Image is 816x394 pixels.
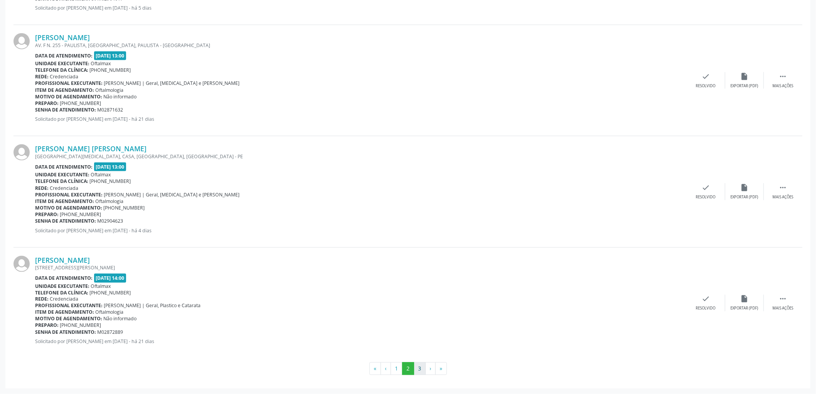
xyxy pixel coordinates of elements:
[35,227,687,234] p: Solicitado por [PERSON_NAME] em [DATE] - há 4 dias
[35,218,96,224] b: Senha de atendimento:
[35,338,687,345] p: Solicitado por [PERSON_NAME] em [DATE] - há 21 dias
[702,295,710,303] i: check
[35,5,687,11] p: Solicitado por [PERSON_NAME] em [DATE] - há 5 dias
[60,100,101,107] span: [PHONE_NUMBER]
[104,205,145,211] span: [PHONE_NUMBER]
[35,289,88,296] b: Telefone da clínica:
[35,185,49,191] b: Rede:
[402,362,414,375] button: Go to page 2
[35,329,96,336] b: Senha de atendimento:
[96,309,124,316] span: Oftalmologia
[104,316,137,322] span: Não informado
[35,116,687,122] p: Solicitado por [PERSON_NAME] em [DATE] - há 21 dias
[90,289,131,296] span: [PHONE_NUMBER]
[35,322,59,329] b: Preparo:
[90,67,131,73] span: [PHONE_NUMBER]
[740,183,749,192] i: insert_drive_file
[391,362,403,375] button: Go to page 1
[35,316,102,322] b: Motivo de agendamento:
[94,162,126,171] span: [DATE] 13:00
[91,171,111,178] span: Oftalmax
[779,183,787,192] i: 
[35,256,90,264] a: [PERSON_NAME]
[731,194,759,200] div: Exportar (PDF)
[35,283,89,289] b: Unidade executante:
[35,80,103,86] b: Profissional executante:
[702,183,710,192] i: check
[35,198,94,205] b: Item de agendamento:
[773,83,794,89] div: Mais ações
[35,107,96,113] b: Senha de atendimento:
[414,362,426,375] button: Go to page 3
[773,306,794,311] div: Mais ações
[731,306,759,311] div: Exportar (PDF)
[773,194,794,200] div: Mais ações
[98,218,123,224] span: M02904623
[740,295,749,303] i: insert_drive_file
[779,72,787,81] i: 
[94,274,126,282] span: [DATE] 14:00
[104,93,137,100] span: Não informado
[702,72,710,81] i: check
[50,73,79,80] span: Credenciada
[90,178,131,184] span: [PHONE_NUMBER]
[35,87,94,93] b: Item de agendamento:
[425,362,436,375] button: Go to next page
[104,191,240,198] span: [PERSON_NAME] | Geral, [MEDICAL_DATA] e [PERSON_NAME]
[35,211,59,218] b: Preparo:
[13,144,30,161] img: img
[35,73,49,80] b: Rede:
[96,87,124,93] span: Oftalmologia
[94,51,126,60] span: [DATE] 13:00
[696,83,716,89] div: Resolvido
[35,205,102,211] b: Motivo de agendamento:
[35,171,89,178] b: Unidade executante:
[35,67,88,73] b: Telefone da clínica:
[60,211,101,218] span: [PHONE_NUMBER]
[35,264,687,271] div: [STREET_ADDRESS][PERSON_NAME]
[35,303,103,309] b: Profissional executante:
[104,303,201,309] span: [PERSON_NAME] | Geral, Plastico e Catarata
[60,322,101,329] span: [PHONE_NUMBER]
[779,295,787,303] i: 
[35,144,147,153] a: [PERSON_NAME] [PERSON_NAME]
[91,60,111,67] span: Oftalmax
[50,185,79,191] span: Credenciada
[35,275,93,281] b: Data de atendimento:
[96,198,124,205] span: Oftalmologia
[35,164,93,170] b: Data de atendimento:
[35,178,88,184] b: Telefone da clínica:
[35,153,687,160] div: [GEOGRAPHIC_DATA][MEDICAL_DATA], CASA, [GEOGRAPHIC_DATA], [GEOGRAPHIC_DATA] - PE
[731,83,759,89] div: Exportar (PDF)
[35,309,94,316] b: Item de agendamento:
[369,362,381,375] button: Go to first page
[13,256,30,272] img: img
[381,362,391,375] button: Go to previous page
[696,306,716,311] div: Resolvido
[35,52,93,59] b: Data de atendimento:
[13,33,30,49] img: img
[740,72,749,81] i: insert_drive_file
[35,42,687,49] div: AV. F N. 255 - PAULISTA, [GEOGRAPHIC_DATA], PAULISTA - [GEOGRAPHIC_DATA]
[35,33,90,42] a: [PERSON_NAME]
[91,283,111,289] span: Oftalmax
[13,362,803,375] ul: Pagination
[35,60,89,67] b: Unidade executante:
[98,329,123,336] span: M02872889
[696,194,716,200] div: Resolvido
[104,80,240,86] span: [PERSON_NAME] | Geral, [MEDICAL_DATA] e [PERSON_NAME]
[50,296,79,303] span: Credenciada
[35,191,103,198] b: Profissional executante:
[35,296,49,303] b: Rede:
[98,107,123,113] span: M02871632
[35,93,102,100] b: Motivo de agendamento:
[435,362,447,375] button: Go to last page
[35,100,59,107] b: Preparo:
